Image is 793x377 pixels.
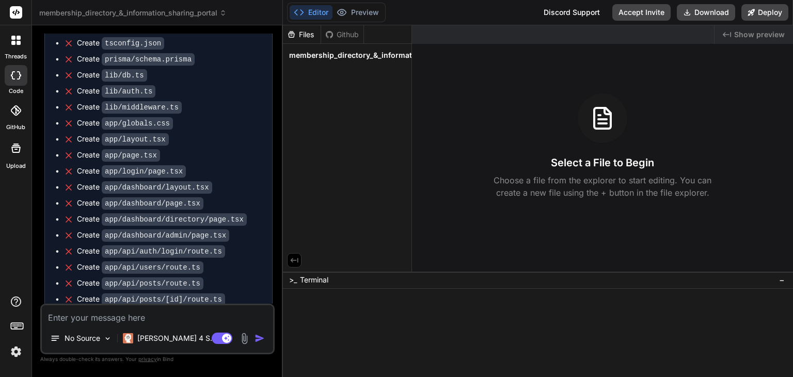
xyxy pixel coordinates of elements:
[102,133,169,146] code: app/layout.tsx
[77,230,229,241] div: Create
[123,333,133,343] img: Claude 4 Sonnet
[290,5,332,20] button: Editor
[102,229,229,242] code: app/dashboard/admin/page.tsx
[77,294,225,305] div: Create
[102,85,155,98] code: lib/auth.ts
[7,343,25,360] img: settings
[77,182,212,193] div: Create
[40,354,275,364] p: Always double-check its answers. Your in Bind
[138,356,157,362] span: privacy
[103,334,112,343] img: Pick Models
[487,174,718,199] p: Choose a file from the explorer to start editing. You can create a new file using the + button in...
[102,165,186,178] code: app/login/page.tsx
[102,181,212,194] code: app/dashboard/layout.tsx
[102,101,182,114] code: lib/middleware.ts
[77,262,203,273] div: Create
[332,5,383,20] button: Preview
[77,134,169,145] div: Create
[102,53,195,66] code: prisma/schema.prisma
[300,275,328,285] span: Terminal
[777,272,787,288] button: −
[6,162,26,170] label: Upload
[102,293,225,306] code: app/api/posts/[id]/route.ts
[677,4,735,21] button: Download
[6,123,25,132] label: GitHub
[77,86,155,97] div: Create
[77,166,186,177] div: Create
[102,277,203,290] code: app/api/posts/route.ts
[102,213,247,226] code: app/dashboard/directory/page.tsx
[239,333,250,344] img: attachment
[102,261,203,274] code: app/api/users/route.ts
[77,118,173,129] div: Create
[255,333,265,343] img: icon
[321,29,363,40] div: Github
[102,69,147,82] code: lib/db.ts
[102,197,203,210] code: app/dashboard/page.tsx
[77,54,195,65] div: Create
[65,333,100,343] p: No Source
[102,37,164,50] code: tsconfig.json
[9,87,23,96] label: code
[283,29,321,40] div: Files
[5,52,27,61] label: threads
[102,117,173,130] code: app/globals.css
[77,198,203,209] div: Create
[779,275,785,285] span: −
[612,4,671,21] button: Accept Invite
[289,275,297,285] span: >_
[551,155,654,170] h3: Select a File to Begin
[102,149,160,162] code: app/page.tsx
[289,50,479,60] span: membership_directory_&_information_sharing_portal
[77,214,247,225] div: Create
[77,150,160,161] div: Create
[39,8,227,18] span: membership_directory_&_information_sharing_portal
[77,38,164,49] div: Create
[77,278,203,289] div: Create
[537,4,606,21] div: Discord Support
[77,70,147,81] div: Create
[137,333,214,343] p: [PERSON_NAME] 4 S..
[734,29,785,40] span: Show preview
[77,246,225,257] div: Create
[102,245,225,258] code: app/api/auth/login/route.ts
[741,4,788,21] button: Deploy
[77,102,182,113] div: Create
